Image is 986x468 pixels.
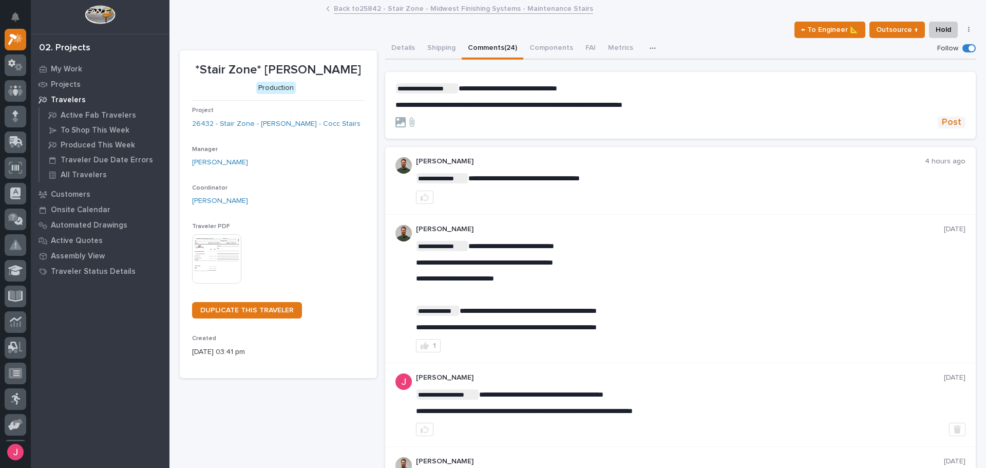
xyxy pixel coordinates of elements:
[61,111,136,120] p: Active Fab Travelers
[395,225,412,241] img: AATXAJw4slNr5ea0WduZQVIpKGhdapBAGQ9xVsOeEvl5=s96-c
[192,146,218,153] span: Manager
[192,185,227,191] span: Coordinator
[944,457,965,466] p: [DATE]
[416,157,925,166] p: [PERSON_NAME]
[192,157,248,168] a: [PERSON_NAME]
[31,202,169,217] a: Onsite Calendar
[421,38,462,60] button: Shipping
[200,307,294,314] span: DUPLICATE THIS TRAVELER
[51,221,127,230] p: Automated Drawings
[602,38,639,60] button: Metrics
[51,205,110,215] p: Onsite Calendar
[801,24,859,36] span: ← To Engineer 📐
[416,339,441,352] button: 1
[416,373,944,382] p: [PERSON_NAME]
[61,156,153,165] p: Traveler Due Date Errors
[31,217,169,233] a: Automated Drawings
[416,423,433,436] button: like this post
[876,24,918,36] span: Outsource ↑
[416,225,944,234] p: [PERSON_NAME]
[51,190,90,199] p: Customers
[385,38,421,60] button: Details
[944,225,965,234] p: [DATE]
[31,186,169,202] a: Customers
[40,153,169,167] a: Traveler Due Date Errors
[192,302,302,319] a: DUPLICATE THIS TRAVELER
[61,141,135,150] p: Produced This Week
[31,92,169,107] a: Travelers
[51,80,81,89] p: Projects
[523,38,579,60] button: Components
[192,196,248,207] a: [PERSON_NAME]
[416,191,433,204] button: like this post
[51,252,105,261] p: Assembly View
[929,22,958,38] button: Hold
[61,126,129,135] p: To Shop This Week
[192,223,230,230] span: Traveler PDF
[579,38,602,60] button: FAI
[13,12,26,29] div: Notifications
[5,6,26,28] button: Notifications
[416,457,944,466] p: [PERSON_NAME]
[395,373,412,390] img: ACg8ocI-SXp0KwvcdjE4ZoRMyLsZRSgZqnEZt9q_hAaElEsh-D-asw=s96-c
[942,117,961,128] span: Post
[51,236,103,246] p: Active Quotes
[334,2,593,14] a: Back to25842 - Stair Zone - Midwest Finishing Systems - Maintenance Stairs
[51,267,136,276] p: Traveler Status Details
[938,117,965,128] button: Post
[40,167,169,182] a: All Travelers
[85,5,115,24] img: Workspace Logo
[31,233,169,248] a: Active Quotes
[869,22,925,38] button: Outsource ↑
[40,108,169,122] a: Active Fab Travelers
[31,264,169,279] a: Traveler Status Details
[462,38,523,60] button: Comments (24)
[40,123,169,137] a: To Shop This Week
[949,423,965,436] button: Delete post
[936,24,951,36] span: Hold
[51,65,82,74] p: My Work
[192,119,361,129] a: 26432 - Stair Zone - [PERSON_NAME] - Cocc Stairs
[192,347,365,358] p: [DATE] 03:41 pm
[944,373,965,382] p: [DATE]
[61,171,107,180] p: All Travelers
[40,138,169,152] a: Produced This Week
[794,22,865,38] button: ← To Engineer 📐
[31,77,169,92] a: Projects
[192,107,214,114] span: Project
[192,63,365,78] p: *Stair Zone* [PERSON_NAME]
[39,43,90,54] div: 02. Projects
[395,157,412,174] img: AATXAJw4slNr5ea0WduZQVIpKGhdapBAGQ9xVsOeEvl5=s96-c
[5,441,26,463] button: users-avatar
[31,248,169,264] a: Assembly View
[51,96,86,105] p: Travelers
[433,342,436,349] div: 1
[31,61,169,77] a: My Work
[192,335,216,342] span: Created
[937,44,958,53] p: Follow
[925,157,965,166] p: 4 hours ago
[256,82,296,95] div: Production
